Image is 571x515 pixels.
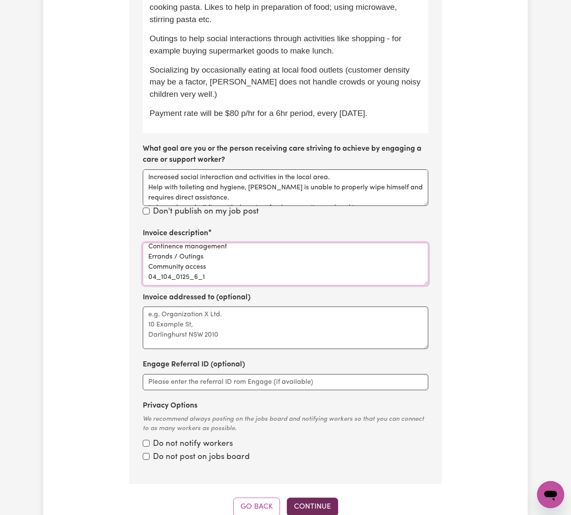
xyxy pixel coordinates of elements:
[153,206,259,218] label: Don't publish on my job post
[153,438,233,450] label: Do not notify workers
[143,415,428,434] div: We recommend always posting on the jobs board and notifying workers so that you can connect to as...
[143,144,428,166] label: What goal are you or the person receiving care striving to achieve by engaging a care or support ...
[150,109,367,118] span: Payment rate will be $80 p/hr for a 6hr period, every [DATE].
[153,451,250,464] label: Do not post on jobs board
[143,359,245,370] label: Engage Referral ID (optional)
[143,243,428,285] textarea: [PERSON_NAME] Social Interaction #7268 Continence management Errands / Outings Community access 0...
[143,374,428,390] input: Please enter the referral ID rom Engage (if available)
[143,228,208,239] label: Invoice description
[150,65,423,99] span: Socializing by occasionally eating at local food outlets (customer density may be a factor, [PERS...
[143,169,428,206] textarea: Increased social interaction and activities in the local area. Help with toileting and hygiene, [...
[143,400,198,411] label: Privacy Options
[143,292,251,303] label: Invoice addressed to (optional)
[150,34,404,55] span: Outings to help social interactions through activities like shopping - for example buying superma...
[537,481,564,508] iframe: Button to launch messaging window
